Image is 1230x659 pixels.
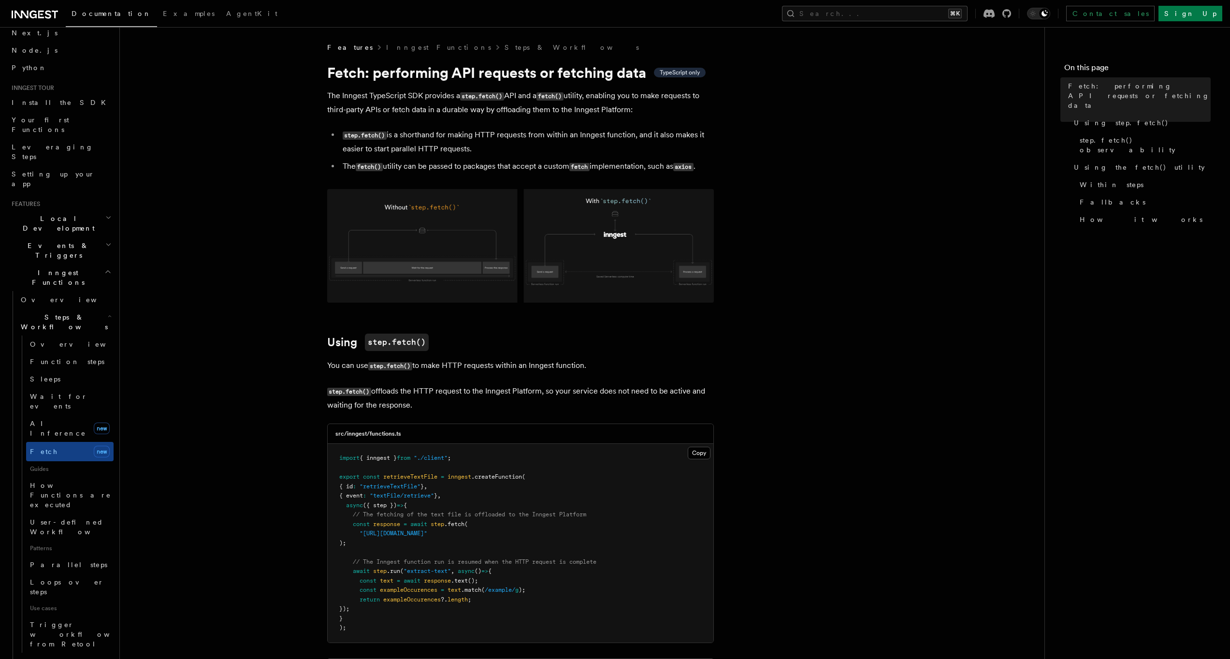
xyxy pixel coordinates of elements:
span: , [437,492,441,499]
span: await [410,521,427,527]
span: How Functions are executed [30,482,111,509]
span: Documentation [72,10,151,17]
span: Overview [21,296,120,304]
span: Python [12,64,47,72]
span: text [448,586,461,593]
span: step [373,568,387,574]
code: fetch [569,163,590,171]
span: { [488,568,492,574]
span: Fetch: performing API requests or fetching data [1068,81,1211,110]
span: "[URL][DOMAIN_NAME]" [360,530,427,537]
span: ; [468,596,471,603]
span: ); [339,540,346,546]
span: Local Development [8,214,105,233]
span: "./client" [414,454,448,461]
button: Inngest Functions [8,264,114,291]
a: Next.js [8,24,114,42]
span: // The fetching of the text file is offloaded to the Inngest Platform [353,511,586,518]
span: ( [522,473,525,480]
span: "textFile/retrieve" [370,492,434,499]
span: new [94,446,110,457]
span: => [397,502,404,509]
span: : [363,492,366,499]
a: Fetch: performing API requests or fetching data [1064,77,1211,114]
span: TypeScript only [660,69,700,76]
button: Events & Triggers [8,237,114,264]
span: .match [461,586,481,593]
span: const [360,586,376,593]
span: /example/ [485,586,515,593]
span: Trigger workflows from Retool [30,621,136,648]
button: Copy [688,447,710,459]
span: Using step.fetch() [1074,118,1169,128]
span: Parallel steps [30,561,107,569]
span: } [339,615,343,622]
span: Within steps [1080,180,1143,190]
span: async [458,568,475,574]
a: step.fetch() observability [1076,132,1211,159]
span: async [346,502,363,509]
li: is a shorthand for making HTTP requests from within an Inngest function, and it also makes it eas... [340,128,714,156]
span: Fallbacks [1080,197,1145,207]
a: Sleeps [26,370,114,388]
span: exampleOccurences [383,596,441,603]
span: = [441,586,444,593]
span: { id [339,483,353,490]
code: step.fetch() [460,92,504,101]
span: Guides [26,461,114,477]
span: { event [339,492,363,499]
h1: Fetch: performing API requests or fetching data [327,64,714,81]
span: How it works [1080,215,1202,224]
span: ( [464,521,468,527]
a: Function steps [26,353,114,370]
a: Fetchnew [26,442,114,461]
button: Toggle dark mode [1027,8,1050,19]
a: Within steps [1076,176,1211,193]
span: Patterns [26,541,114,556]
span: ); [519,586,525,593]
a: Using step.fetch() [1070,114,1211,132]
a: Setting up your app [8,165,114,192]
span: ); [339,624,346,631]
code: step.fetch() [327,388,371,396]
span: Fetch [30,448,58,455]
span: Wait for events [30,393,87,410]
span: // The Inngest function run is resumed when the HTTP request is complete [353,558,596,565]
a: User-defined Workflows [26,513,114,541]
span: Sleeps [30,375,60,383]
span: , [451,568,454,574]
a: Overview [17,291,114,308]
span: Features [8,200,40,208]
code: step.fetch() [365,334,429,351]
span: Next.js [12,29,58,37]
span: { [404,502,407,509]
p: You can use to make HTTP requests within an Inngest function. [327,359,714,373]
a: AI Inferencenew [26,415,114,442]
span: Inngest Functions [8,268,104,287]
span: .fetch [444,521,464,527]
span: retrieveTextFile [383,473,437,480]
span: => [481,568,488,574]
span: const [360,577,376,584]
span: AgentKit [226,10,277,17]
button: Search...⌘K [782,6,968,21]
span: export [339,473,360,480]
span: Setting up your app [12,170,95,188]
span: import [339,454,360,461]
span: ; [448,454,451,461]
p: offloads the HTTP request to the Inngest Platform, so your service does not need to be active and... [327,384,714,412]
a: Your first Functions [8,111,114,138]
span: new [94,423,110,434]
span: "retrieveTextFile" [360,483,420,490]
span: , [424,483,427,490]
span: }); [339,605,349,612]
a: Node.js [8,42,114,59]
span: Your first Functions [12,116,69,133]
span: response [373,521,400,527]
a: Contact sales [1066,6,1155,21]
code: fetch() [356,163,383,171]
span: Examples [163,10,215,17]
a: Trigger workflows from Retool [26,616,114,653]
a: Fallbacks [1076,193,1211,211]
img: Using Fetch offloads the HTTP request to the Inngest Platform [327,189,714,303]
